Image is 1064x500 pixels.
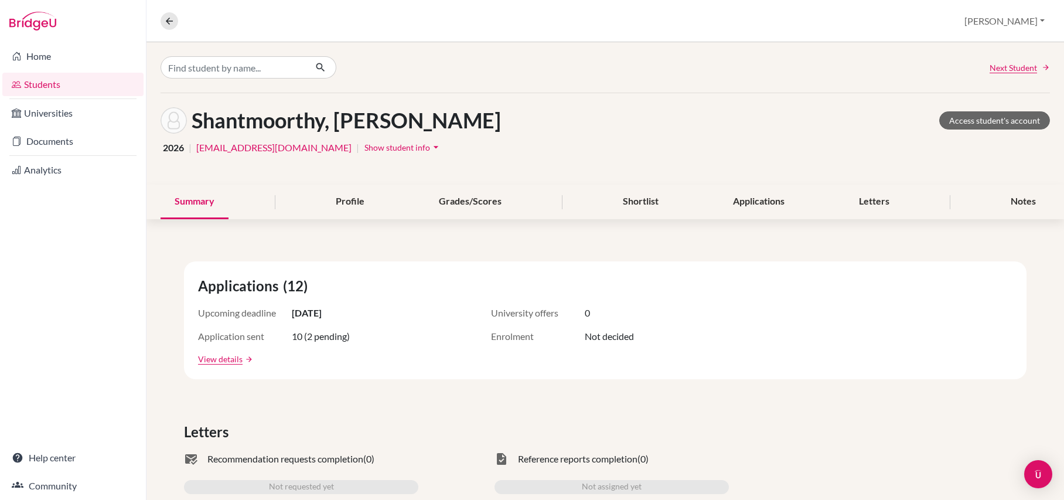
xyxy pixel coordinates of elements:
div: Grades/Scores [425,185,516,219]
span: Upcoming deadline [198,306,292,320]
span: Not decided [585,329,634,343]
span: mark_email_read [184,452,198,466]
span: (0) [637,452,649,466]
a: Home [2,45,144,68]
input: Find student by name... [161,56,306,79]
div: Notes [997,185,1050,219]
i: arrow_drop_down [430,141,442,153]
span: Not assigned yet [582,480,642,494]
span: | [356,141,359,155]
a: Analytics [2,158,144,182]
span: 0 [585,306,590,320]
span: Letters [184,421,233,443]
div: Applications [719,185,799,219]
span: 2026 [163,141,184,155]
a: Students [2,73,144,96]
span: 10 (2 pending) [292,329,350,343]
span: Not requested yet [269,480,334,494]
span: University offers [491,306,585,320]
span: Recommendation requests completion [207,452,363,466]
span: Next Student [990,62,1037,74]
span: Application sent [198,329,292,343]
button: Show student infoarrow_drop_down [364,138,442,157]
a: Universities [2,101,144,125]
span: Reference reports completion [518,452,637,466]
span: (12) [283,275,312,297]
a: arrow_forward [243,355,253,363]
span: Enrolment [491,329,585,343]
img: Ishanth Shantmoorthy's avatar [161,107,187,134]
a: [EMAIL_ADDRESS][DOMAIN_NAME] [196,141,352,155]
span: | [189,141,192,155]
span: task [495,452,509,466]
span: [DATE] [292,306,322,320]
div: Letters [845,185,903,219]
a: Community [2,474,144,498]
a: Access student's account [939,111,1050,130]
span: (0) [363,452,374,466]
a: Documents [2,130,144,153]
div: Summary [161,185,229,219]
a: Help center [2,446,144,470]
span: Show student info [364,142,430,152]
span: Applications [198,275,283,297]
button: [PERSON_NAME] [959,10,1050,32]
a: View details [198,353,243,365]
div: Shortlist [609,185,673,219]
img: Bridge-U [9,12,56,30]
a: Next Student [990,62,1050,74]
div: Profile [322,185,378,219]
h1: Shantmoorthy, [PERSON_NAME] [192,108,501,133]
div: Open Intercom Messenger [1024,460,1052,488]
